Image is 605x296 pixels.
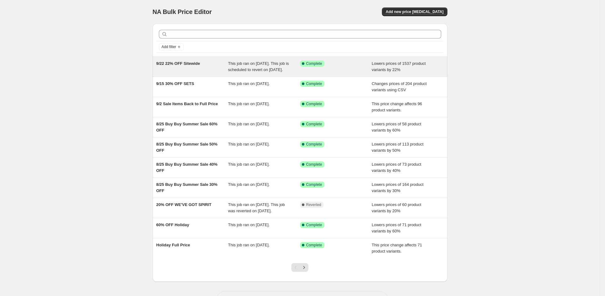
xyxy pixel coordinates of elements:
[228,142,270,146] span: This job ran on [DATE].
[372,202,421,213] span: Lowers prices of 60 product variants by 20%
[306,101,322,106] span: Complete
[156,222,189,227] span: 60% OFF Holiday
[228,182,270,187] span: This job ran on [DATE].
[372,122,421,132] span: Lowers prices of 58 product variants by 60%
[306,222,322,227] span: Complete
[386,9,443,14] span: Add new price [MEDICAL_DATA]
[228,61,289,72] span: This job ran on [DATE]. This job is scheduled to revert on [DATE].
[156,81,194,86] span: 9/15 30% OFF SETS
[372,101,422,112] span: This price change affects 96 product variants.
[153,8,212,15] span: NA Bulk Price Editor
[306,162,322,167] span: Complete
[156,202,212,207] span: 20% OFF WE'VE GOT SPIRIT
[372,162,421,173] span: Lowers prices of 73 product variants by 40%
[228,222,270,227] span: This job ran on [DATE].
[228,81,270,86] span: This job ran on [DATE].
[156,61,200,66] span: 9/22 22% OFF Sitewide
[306,182,322,187] span: Complete
[306,61,322,66] span: Complete
[228,162,270,167] span: This job ran on [DATE].
[372,243,422,253] span: This price change affects 71 product variants.
[228,122,270,126] span: This job ran on [DATE].
[372,222,421,233] span: Lowers prices of 71 product variants by 60%
[372,61,426,72] span: Lowers prices of 1537 product variants by 22%
[306,243,322,248] span: Complete
[372,81,427,92] span: Changes prices of 204 product variants using CSV
[156,101,218,106] span: 9/2 Sale Items Back to Full Price
[156,122,217,132] span: 8/25 Buy Buy Summer Sale 60% OFF
[306,142,322,147] span: Complete
[382,7,447,16] button: Add new price [MEDICAL_DATA]
[306,202,321,207] span: Reverted
[372,142,423,153] span: Lowers prices of 113 product variants by 50%
[306,122,322,127] span: Complete
[162,44,176,49] span: Add filter
[159,43,184,51] button: Add filter
[228,243,270,247] span: This job ran on [DATE].
[156,243,190,247] span: Holiday Full Price
[300,263,308,272] button: Next
[156,162,217,173] span: 8/25 Buy Buy Summer Sale 40% OFF
[156,142,217,153] span: 8/25 Buy Buy Summer Sale 50% OFF
[372,182,423,193] span: Lowers prices of 164 product variants by 30%
[156,182,217,193] span: 8/25 Buy Buy Summer Sale 30% OFF
[228,202,285,213] span: This job ran on [DATE]. This job was reverted on [DATE].
[291,263,308,272] nav: Pagination
[228,101,270,106] span: This job ran on [DATE].
[306,81,322,86] span: Complete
